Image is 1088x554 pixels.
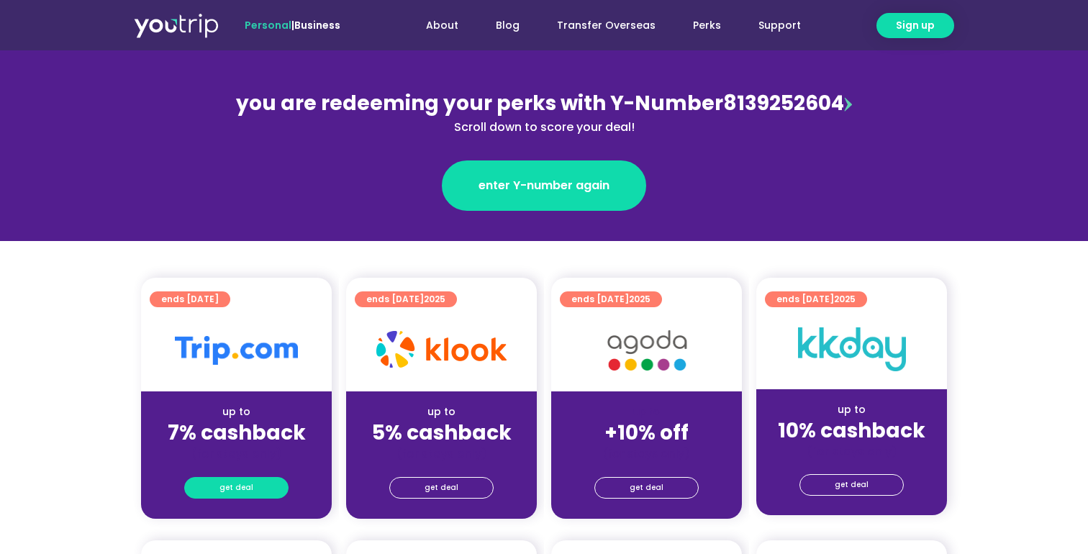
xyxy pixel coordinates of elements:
[630,478,663,498] span: get deal
[153,404,320,419] div: up to
[358,446,525,461] div: (for stays only)
[358,404,525,419] div: up to
[150,291,230,307] a: ends [DATE]
[379,12,820,39] nav: Menu
[633,404,660,419] span: up to
[835,475,869,495] span: get deal
[425,478,458,498] span: get deal
[604,419,689,447] strong: +10% off
[768,402,935,417] div: up to
[876,13,954,38] a: Sign up
[355,291,457,307] a: ends [DATE]2025
[389,477,494,499] a: get deal
[232,119,856,136] div: Scroll down to score your deal!
[184,477,289,499] a: get deal
[219,478,253,498] span: get deal
[765,291,867,307] a: ends [DATE]2025
[407,12,477,39] a: About
[479,177,609,194] span: enter Y-number again
[776,291,856,307] span: ends [DATE]
[538,12,674,39] a: Transfer Overseas
[232,88,856,136] div: 8139252604
[834,293,856,305] span: 2025
[778,417,925,445] strong: 10% cashback
[245,18,340,32] span: |
[740,12,820,39] a: Support
[442,160,646,211] a: enter Y-number again
[896,18,935,33] span: Sign up
[153,446,320,461] div: (for stays only)
[563,446,730,461] div: (for stays only)
[168,419,306,447] strong: 7% cashback
[161,291,219,307] span: ends [DATE]
[571,291,650,307] span: ends [DATE]
[560,291,662,307] a: ends [DATE]2025
[372,419,512,447] strong: 5% cashback
[424,293,445,305] span: 2025
[674,12,740,39] a: Perks
[594,477,699,499] a: get deal
[768,444,935,459] div: (for stays only)
[799,474,904,496] a: get deal
[366,291,445,307] span: ends [DATE]
[477,12,538,39] a: Blog
[245,18,291,32] span: Personal
[629,293,650,305] span: 2025
[294,18,340,32] a: Business
[236,89,723,117] span: you are redeeming your perks with Y-Number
